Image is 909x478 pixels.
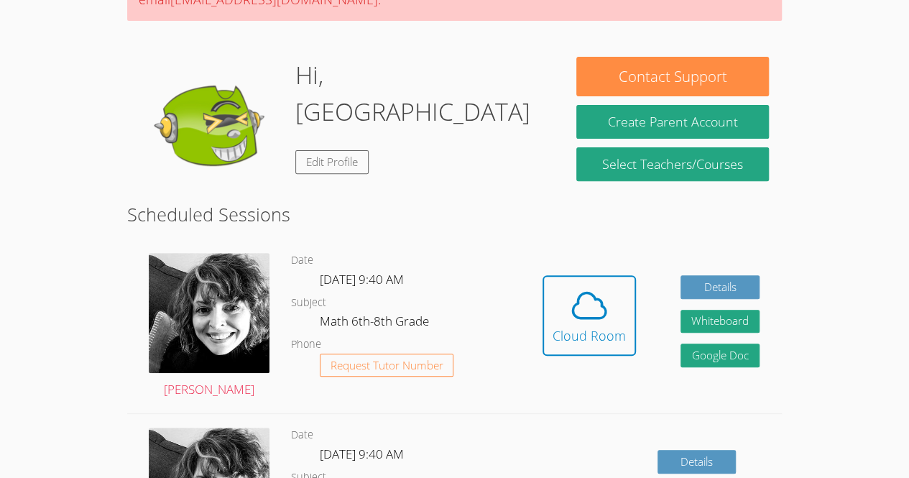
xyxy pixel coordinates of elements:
[291,294,326,312] dt: Subject
[657,450,737,474] a: Details
[680,310,760,334] button: Whiteboard
[140,57,284,201] img: default.png
[331,360,443,371] span: Request Tutor Number
[291,252,313,270] dt: Date
[149,253,269,373] img: avatar.png
[291,336,321,354] dt: Phone
[320,311,432,336] dd: Math 6th-8th Grade
[543,275,636,356] button: Cloud Room
[320,446,404,462] span: [DATE] 9:40 AM
[553,326,626,346] div: Cloud Room
[320,271,404,288] span: [DATE] 9:40 AM
[576,57,768,96] button: Contact Support
[320,354,454,377] button: Request Tutor Number
[680,275,760,299] a: Details
[295,150,369,174] a: Edit Profile
[291,426,313,444] dt: Date
[576,105,768,139] button: Create Parent Account
[576,147,768,181] a: Select Teachers/Courses
[680,344,760,367] a: Google Doc
[127,201,782,228] h2: Scheduled Sessions
[295,57,550,130] h1: Hi, [GEOGRAPHIC_DATA]
[149,253,269,400] a: [PERSON_NAME]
